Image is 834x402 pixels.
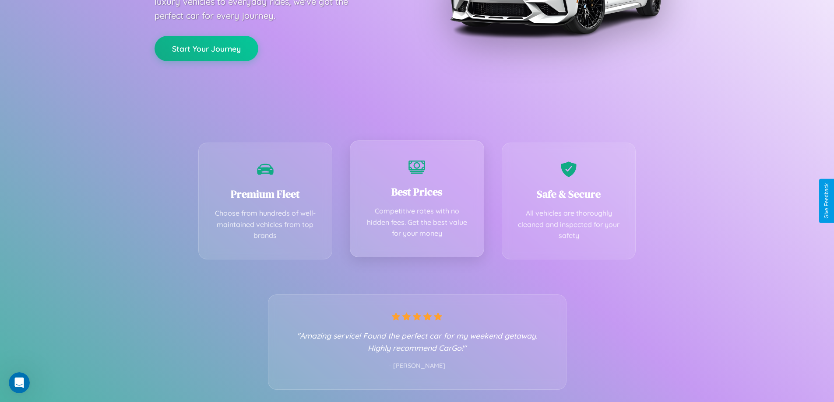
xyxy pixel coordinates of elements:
h3: Safe & Secure [515,187,623,201]
div: Give Feedback [823,183,830,219]
button: Start Your Journey [155,36,258,61]
h3: Premium Fleet [212,187,319,201]
p: All vehicles are thoroughly cleaned and inspected for your safety [515,208,623,241]
p: "Amazing service! Found the perfect car for my weekend getaway. Highly recommend CarGo!" [286,329,549,354]
h3: Best Prices [363,185,471,199]
p: - [PERSON_NAME] [286,360,549,372]
p: Choose from hundreds of well-maintained vehicles from top brands [212,208,319,241]
p: Competitive rates with no hidden fees. Get the best value for your money [363,206,471,239]
iframe: Intercom live chat [9,372,30,393]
